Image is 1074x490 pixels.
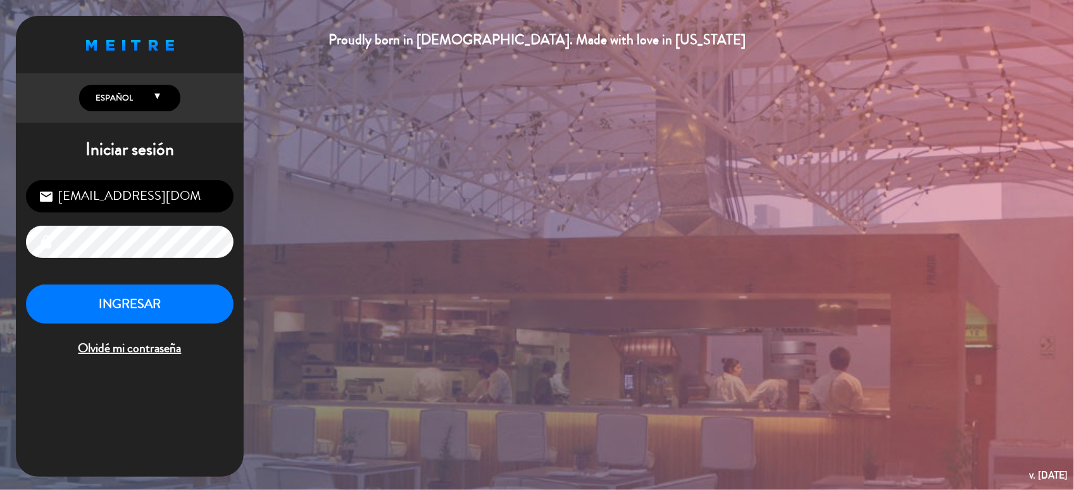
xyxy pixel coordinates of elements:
h1: Iniciar sesión [16,139,244,161]
i: lock [39,235,54,250]
div: v. [DATE] [1029,467,1068,484]
input: Correo Electrónico [26,180,234,212]
span: Olvidé mi contraseña [26,338,234,359]
span: Español [92,92,133,104]
i: email [39,189,54,204]
button: INGRESAR [26,285,234,324]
